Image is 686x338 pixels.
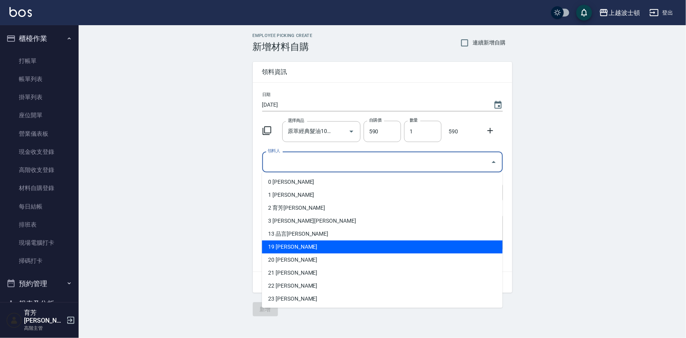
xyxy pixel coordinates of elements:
[24,309,64,325] h5: 育芳[PERSON_NAME]
[9,7,32,17] img: Logo
[288,118,304,124] label: 選擇商品
[262,266,502,279] li: 21 [PERSON_NAME]
[262,279,502,292] li: 22 [PERSON_NAME]
[369,117,381,123] label: 自購價
[3,125,75,143] a: 營業儀表板
[268,148,280,154] label: 領料人
[473,39,506,47] span: 連續新增自購
[646,6,677,20] button: 登出
[24,325,64,332] p: 高階主管
[262,253,502,266] li: 20 [PERSON_NAME]
[576,5,592,20] button: save
[3,294,75,314] button: 報表及分析
[3,88,75,106] a: 掛單列表
[410,117,418,123] label: 數量
[3,234,75,252] a: 現場電腦打卡
[3,28,75,49] button: 櫃檯作業
[609,8,640,18] div: 上越波士頓
[3,52,75,70] a: 打帳單
[3,70,75,88] a: 帳單列表
[3,273,75,294] button: 預約管理
[262,214,502,227] li: 3 [PERSON_NAME][PERSON_NAME]
[596,5,643,21] button: 上越波士頓
[253,33,313,38] h2: Employee Picking Create
[262,305,502,318] li: 24 [PERSON_NAME]
[3,198,75,216] a: 每日結帳
[3,143,75,161] a: 現金收支登錄
[262,292,502,305] li: 23 [PERSON_NAME]
[345,125,358,138] button: Open
[3,252,75,270] a: 掃碼打卡
[262,98,486,111] input: YYYY/MM/DD
[3,106,75,124] a: 座位開單
[262,227,502,240] li: 13 品言[PERSON_NAME]
[487,156,500,168] button: Close
[489,96,508,115] button: Choose date, selected date is 2025-08-21
[262,92,270,98] label: 日期
[262,68,503,76] span: 領料資訊
[6,312,22,328] img: Person
[262,175,502,188] li: 0 [PERSON_NAME]
[3,161,75,179] a: 高階收支登錄
[3,179,75,197] a: 材料自購登錄
[3,216,75,234] a: 排班表
[253,41,313,52] h3: 新增材料自購
[262,188,502,201] li: 1 [PERSON_NAME]
[262,201,502,214] li: 2 育芳[PERSON_NAME]
[253,272,512,293] div: 合計： 590
[445,127,462,136] p: 590
[262,240,502,253] li: 19 [PERSON_NAME]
